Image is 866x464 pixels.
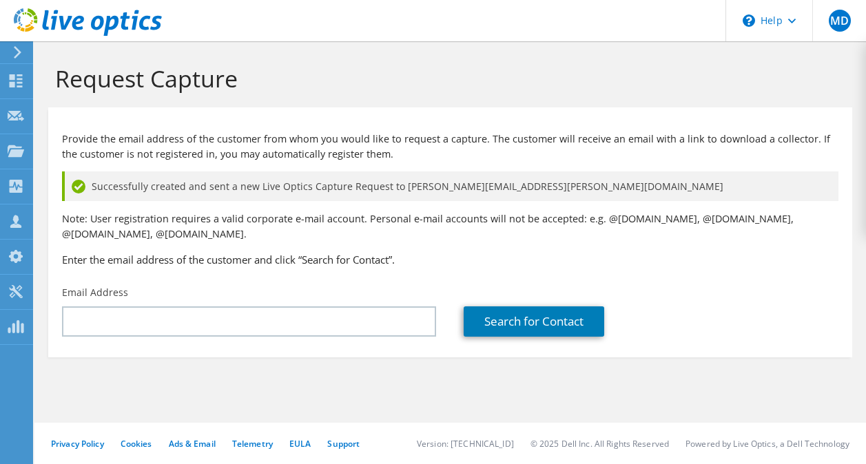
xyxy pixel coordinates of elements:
[62,286,128,299] label: Email Address
[327,438,360,450] a: Support
[289,438,311,450] a: EULA
[743,14,755,27] svg: \n
[121,438,152,450] a: Cookies
[530,438,669,450] li: © 2025 Dell Inc. All Rights Reserved
[169,438,216,450] a: Ads & Email
[92,179,723,194] span: Successfully created and sent a new Live Optics Capture Request to [PERSON_NAME][EMAIL_ADDRESS][P...
[417,438,514,450] li: Version: [TECHNICAL_ID]
[55,64,838,93] h1: Request Capture
[232,438,273,450] a: Telemetry
[51,438,104,450] a: Privacy Policy
[62,131,838,162] p: Provide the email address of the customer from whom you would like to request a capture. The cust...
[685,438,849,450] li: Powered by Live Optics, a Dell Technology
[62,252,838,267] h3: Enter the email address of the customer and click “Search for Contact”.
[464,306,604,337] a: Search for Contact
[829,10,851,32] span: MD
[62,211,838,242] p: Note: User registration requires a valid corporate e-mail account. Personal e-mail accounts will ...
